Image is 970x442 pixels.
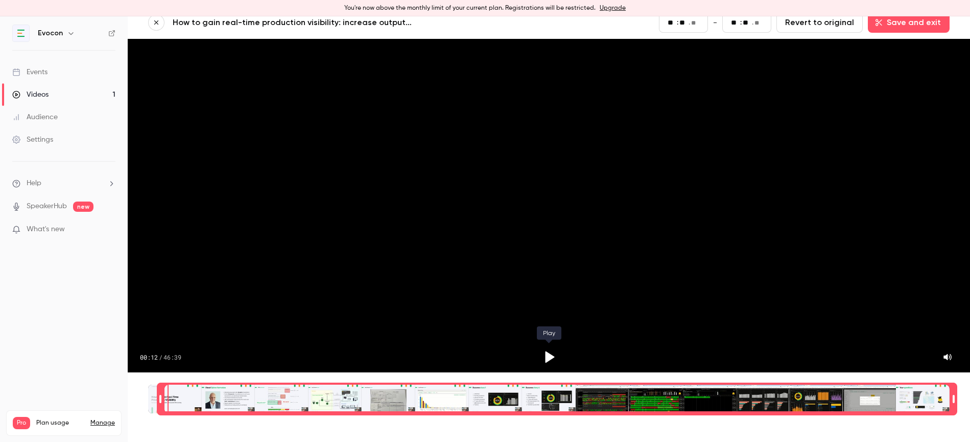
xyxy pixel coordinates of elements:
[677,17,678,28] span: :
[740,17,742,28] span: :
[691,17,699,29] input: milliseconds
[27,201,67,212] a: SpeakerHub
[776,12,863,33] button: Revert to original
[148,385,950,413] div: Time range selector
[668,17,676,28] input: minutes
[90,419,115,427] a: Manage
[163,353,181,361] span: 46:39
[27,224,65,235] span: What's new
[689,17,690,28] span: .
[12,112,58,122] div: Audience
[937,347,958,367] button: Mute
[140,353,158,361] span: 00:12
[38,28,63,38] h6: Evocon
[12,90,49,100] div: Videos
[659,12,708,33] fieldset: 00:58.27
[679,17,688,28] input: seconds
[950,384,957,414] div: Time range seconds end time
[36,419,84,427] span: Plan usage
[12,67,48,77] div: Events
[537,345,561,369] button: Play
[600,4,626,12] a: Upgrade
[140,353,181,361] div: 00:12
[27,178,41,189] span: Help
[12,135,53,145] div: Settings
[754,17,763,29] input: milliseconds
[722,12,771,33] fieldset: 47:37.34
[868,12,950,33] button: Save and exit
[157,384,164,414] div: Time range seconds start time
[13,25,29,41] img: Evocon
[13,417,30,429] span: Pro
[159,353,162,361] span: /
[752,17,753,28] span: .
[73,202,93,212] span: new
[103,225,115,234] iframe: Noticeable Trigger
[743,17,751,28] input: seconds
[173,16,418,29] a: How to gain real-time production visibility: increase output and cut waste with accurate OEE trac...
[128,39,970,372] section: Video player
[713,16,717,29] span: -
[12,178,115,189] li: help-dropdown-opener
[731,17,739,28] input: minutes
